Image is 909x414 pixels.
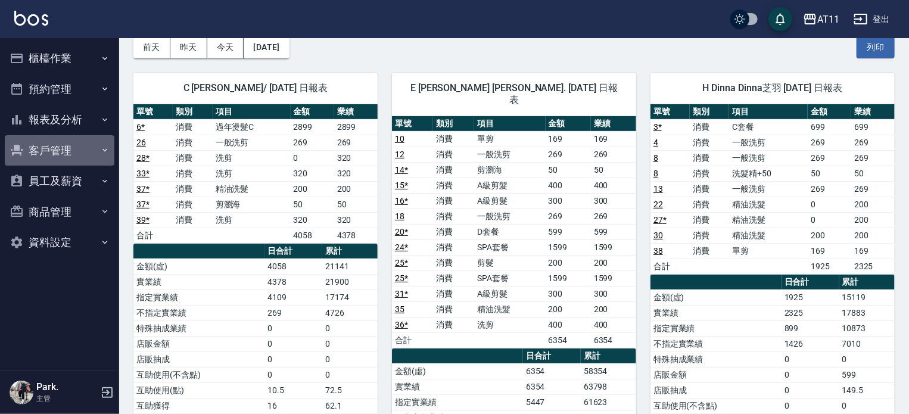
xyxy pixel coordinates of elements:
a: 38 [653,246,663,256]
th: 項目 [474,116,546,132]
td: 300 [546,193,591,208]
a: 8 [653,169,658,178]
td: 金額(虛) [133,259,264,274]
th: 金額 [291,104,334,120]
img: Logo [14,11,48,26]
td: 269 [334,135,378,150]
td: 精油洗髮 [729,197,808,212]
td: 金額(虛) [650,290,782,305]
th: 累計 [839,275,895,290]
td: 一般洗剪 [729,135,808,150]
td: 消費 [173,197,212,212]
td: 400 [546,178,591,193]
td: 2899 [334,119,378,135]
td: 剪瀏海 [474,162,546,178]
td: 169 [546,131,591,147]
td: A級剪髮 [474,193,546,208]
td: 699 [851,119,895,135]
td: 200 [591,301,636,317]
button: [DATE] [244,36,289,58]
td: 消費 [690,119,729,135]
td: 320 [334,150,378,166]
a: 8 [653,153,658,163]
td: 精油洗髮 [474,301,546,317]
button: 櫃檯作業 [5,43,114,74]
td: 61623 [581,394,636,410]
td: SPA套餐 [474,239,546,255]
td: 消費 [173,119,212,135]
td: 0 [782,398,839,413]
td: 合計 [650,259,690,274]
td: 消費 [433,131,474,147]
td: 1599 [546,270,591,286]
td: 消費 [433,286,474,301]
td: 4378 [264,274,322,290]
td: 一般洗剪 [729,181,808,197]
table: a dense table [650,104,895,275]
td: C套餐 [729,119,808,135]
td: 269 [546,208,591,224]
td: 店販抽成 [133,351,264,367]
button: 資料設定 [5,227,114,258]
td: 200 [851,212,895,228]
td: 269 [808,135,851,150]
th: 日合計 [523,348,581,364]
td: 269 [808,150,851,166]
th: 類別 [173,104,212,120]
button: 商品管理 [5,197,114,228]
td: 0 [322,320,378,336]
img: Person [10,381,33,404]
td: 金額(虛) [392,363,523,379]
td: 300 [591,193,636,208]
td: 1925 [782,290,839,305]
th: 業績 [851,104,895,120]
button: AT11 [798,7,844,32]
td: 消費 [690,243,729,259]
h5: Park. [36,381,97,393]
td: 消費 [173,181,212,197]
td: 269 [546,147,591,162]
td: 50 [334,197,378,212]
td: 剪髮 [474,255,546,270]
td: 269 [291,135,334,150]
td: 6354 [591,332,636,348]
td: 0 [782,351,839,367]
td: 200 [851,228,895,243]
td: 62.1 [322,398,378,413]
button: 前天 [133,36,170,58]
td: 2325 [851,259,895,274]
button: 登出 [849,8,895,30]
td: 58354 [581,363,636,379]
td: 16 [264,398,322,413]
td: A級剪髮 [474,286,546,301]
td: 特殊抽成業績 [650,351,782,367]
td: 實業績 [392,379,523,394]
td: 169 [808,243,851,259]
a: 35 [395,304,404,314]
td: 50 [851,166,895,181]
a: 12 [395,150,404,159]
td: 1426 [782,336,839,351]
td: 指定實業績 [133,290,264,305]
td: 5447 [523,394,581,410]
td: 消費 [433,178,474,193]
td: 200 [546,255,591,270]
td: 互助使用(不含點) [650,398,782,413]
td: 店販抽成 [650,382,782,398]
th: 累計 [322,244,378,259]
td: SPA套餐 [474,270,546,286]
td: 320 [334,166,378,181]
td: 0 [291,150,334,166]
td: 消費 [433,162,474,178]
td: 0 [782,382,839,398]
td: A級剪髮 [474,178,546,193]
td: 洗剪 [213,150,291,166]
td: 2325 [782,305,839,320]
td: 0 [264,351,322,367]
td: 6354 [546,332,591,348]
td: 消費 [173,150,212,166]
td: 63798 [581,379,636,394]
td: 消費 [690,166,729,181]
td: 洗剪 [213,166,291,181]
td: 7010 [839,336,895,351]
